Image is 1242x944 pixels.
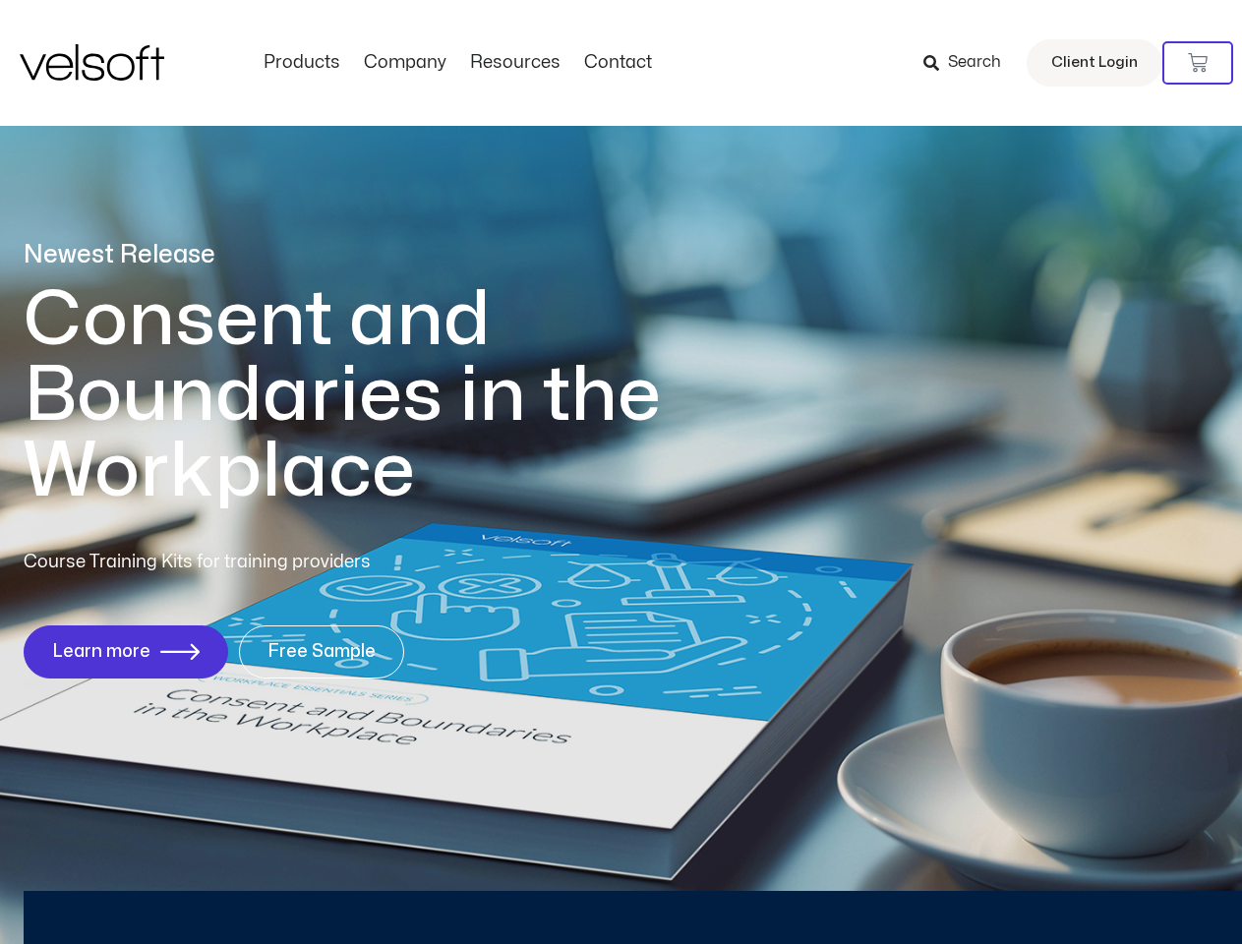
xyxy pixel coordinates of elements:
[252,52,352,74] a: ProductsMenu Toggle
[20,44,164,81] img: Velsoft Training Materials
[923,46,1015,80] a: Search
[24,549,513,576] p: Course Training Kits for training providers
[24,238,741,272] p: Newest Release
[1051,50,1138,76] span: Client Login
[24,625,228,678] a: Learn more
[24,282,741,509] h1: Consent and Boundaries in the Workplace
[572,52,664,74] a: ContactMenu Toggle
[252,52,664,74] nav: Menu
[239,625,404,678] a: Free Sample
[458,52,572,74] a: ResourcesMenu Toggle
[1027,39,1162,87] a: Client Login
[52,642,150,662] span: Learn more
[267,642,376,662] span: Free Sample
[352,52,458,74] a: CompanyMenu Toggle
[948,50,1001,76] span: Search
